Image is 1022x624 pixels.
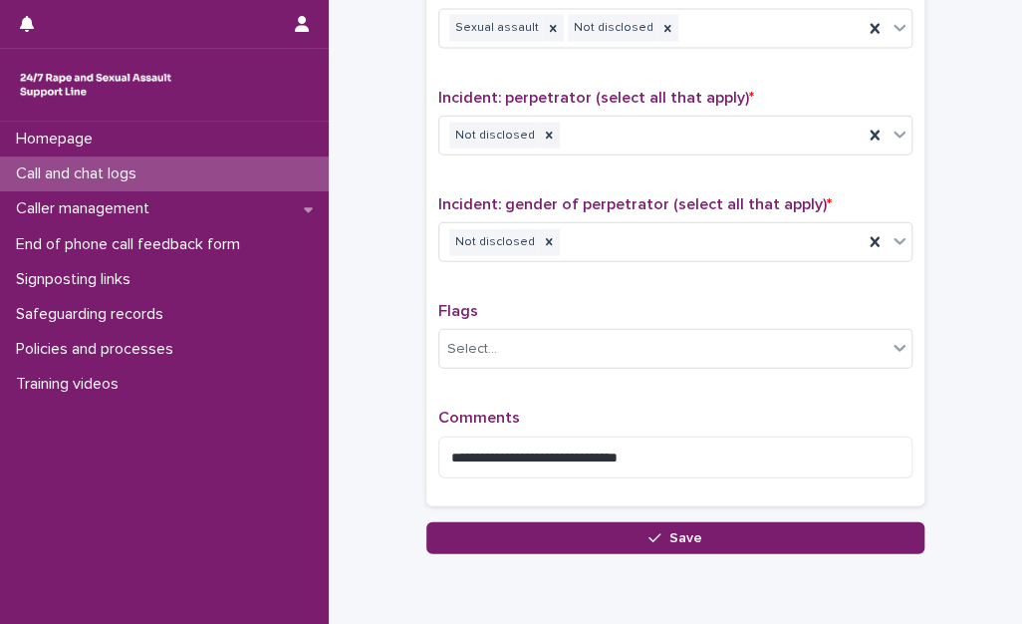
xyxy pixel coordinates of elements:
img: rhQMoQhaT3yELyF149Cw [16,65,175,105]
div: Not disclosed [568,15,656,42]
div: Not disclosed [449,229,538,256]
span: Flags [438,303,478,319]
button: Save [426,522,924,554]
span: Incident: gender of perpetrator (select all that apply) [438,196,832,212]
span: Save [669,531,702,545]
div: Not disclosed [449,123,538,150]
span: Comments [438,410,520,426]
p: Caller management [8,199,165,218]
p: Training videos [8,375,134,394]
p: Signposting links [8,270,146,289]
div: Sexual assault [449,15,542,42]
p: End of phone call feedback form [8,235,256,254]
div: Select... [447,339,497,360]
p: Safeguarding records [8,305,179,324]
span: Incident: perpetrator (select all that apply) [438,90,754,106]
p: Homepage [8,130,109,149]
p: Call and chat logs [8,164,152,183]
p: Policies and processes [8,340,189,359]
